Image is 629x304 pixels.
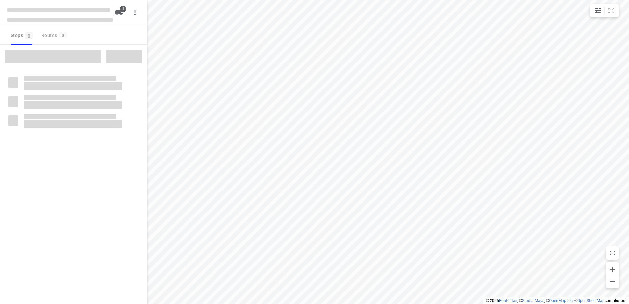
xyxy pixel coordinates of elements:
[522,298,544,303] a: Stadia Maps
[499,298,517,303] a: Routetitan
[591,4,604,17] button: Map settings
[577,298,605,303] a: OpenStreetMap
[486,298,626,303] li: © 2025 , © , © © contributors
[590,4,619,17] div: small contained button group
[549,298,574,303] a: OpenMapTiles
